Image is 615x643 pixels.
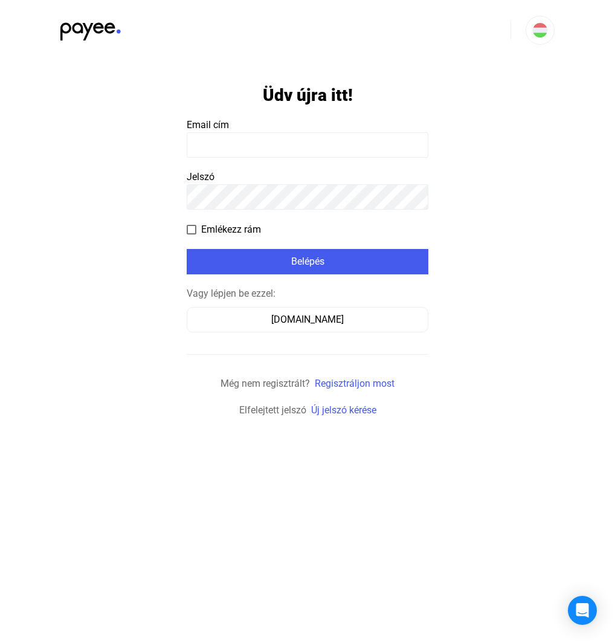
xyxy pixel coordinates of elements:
[263,85,353,106] h1: Üdv újra itt!
[221,378,310,389] span: Még nem regisztrált?
[190,254,425,269] div: Belépés
[187,307,428,332] button: [DOMAIN_NAME]
[315,378,394,389] a: Regisztráljon most
[187,119,229,131] span: Email cím
[311,404,376,416] a: Új jelszó kérése
[60,16,121,40] img: black-payee-blue-dot.svg
[187,286,428,301] div: Vagy lépjen be ezzel:
[239,404,306,416] span: Elfelejtett jelszó
[526,16,555,45] button: HU
[568,596,597,625] div: Open Intercom Messenger
[201,222,261,237] span: Emlékezz rám
[187,249,428,274] button: Belépés
[187,171,214,183] span: Jelszó
[533,23,547,37] img: HU
[187,314,428,325] a: [DOMAIN_NAME]
[191,312,424,327] div: [DOMAIN_NAME]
